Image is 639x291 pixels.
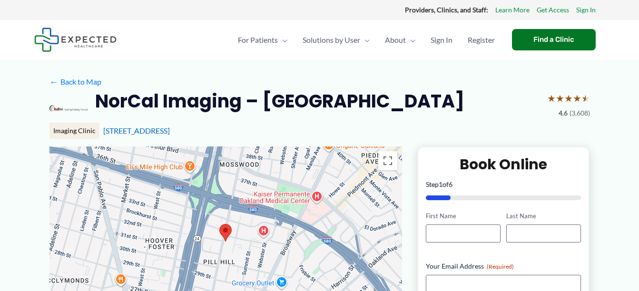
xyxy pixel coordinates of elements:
span: Menu Toggle [278,23,287,57]
a: AboutMenu Toggle [377,23,423,57]
img: Expected Healthcare Logo - side, dark font, small [34,28,117,52]
span: ★ [573,89,581,107]
span: 6 [449,180,452,188]
label: Your Email Address [426,262,581,271]
span: Menu Toggle [360,23,370,57]
label: Last Name [506,212,581,221]
span: ★ [564,89,573,107]
span: ★ [581,89,590,107]
span: (3,608) [570,107,590,119]
span: ← [49,77,59,86]
a: Learn More [495,4,530,16]
span: Solutions by User [303,23,360,57]
span: Sign In [431,23,452,57]
a: Find a Clinic [512,29,596,50]
span: (Required) [487,263,514,270]
span: About [385,23,406,57]
h2: NorCal Imaging – [GEOGRAPHIC_DATA] [95,89,464,113]
a: For PatientsMenu Toggle [230,23,295,57]
div: Imaging Clinic [49,123,99,139]
a: ←Back to Map [49,75,101,89]
span: Menu Toggle [406,23,415,57]
h2: Book Online [426,155,581,174]
strong: Providers, Clinics, and Staff: [405,6,488,14]
span: For Patients [238,23,278,57]
a: Solutions by UserMenu Toggle [295,23,377,57]
span: ★ [547,89,556,107]
p: Step of [426,181,581,188]
span: Register [468,23,495,57]
a: Sign In [423,23,460,57]
label: First Name [426,212,501,221]
a: Register [460,23,502,57]
a: Get Access [537,4,569,16]
nav: Primary Site Navigation [230,23,502,57]
a: Sign In [576,4,596,16]
span: ★ [556,89,564,107]
button: Toggle fullscreen view [378,151,397,170]
span: 1 [439,180,442,188]
span: 4.6 [559,107,568,119]
a: [STREET_ADDRESS] [103,126,170,135]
